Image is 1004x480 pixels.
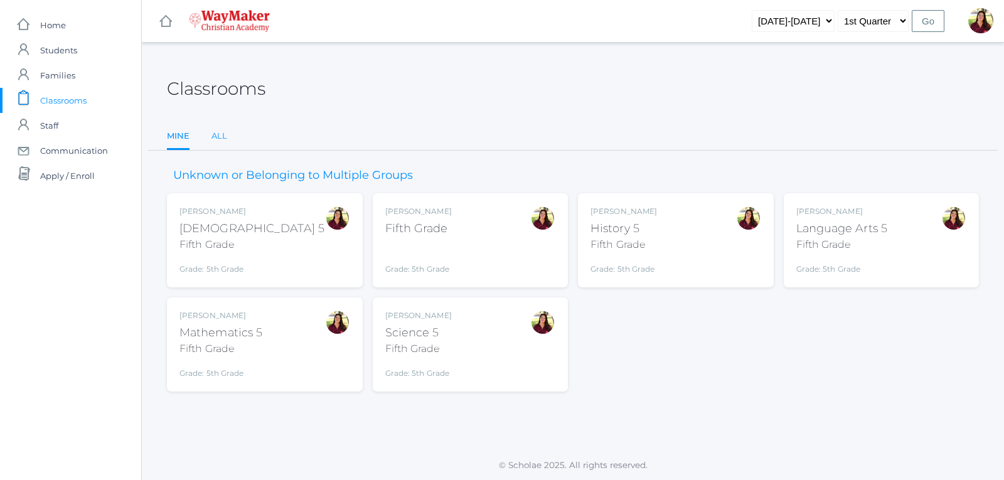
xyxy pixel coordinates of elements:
[590,257,657,275] div: Grade: 5th Grade
[796,220,888,237] div: Language Arts 5
[530,206,555,231] div: Elizabeth Benzinger
[590,237,657,252] div: Fifth Grade
[179,257,324,275] div: Grade: 5th Grade
[385,361,452,379] div: Grade: 5th Grade
[189,10,270,32] img: 4_waymaker-logo-stack-white.png
[179,310,262,321] div: [PERSON_NAME]
[40,138,108,163] span: Communication
[179,324,262,341] div: Mathematics 5
[796,206,888,217] div: [PERSON_NAME]
[40,38,77,63] span: Students
[530,310,555,335] div: Elizabeth Benzinger
[385,310,452,321] div: [PERSON_NAME]
[941,206,966,231] div: Elizabeth Benzinger
[179,361,262,379] div: Grade: 5th Grade
[968,8,993,33] div: Elizabeth Benzinger
[912,10,944,32] input: Go
[40,88,87,113] span: Classrooms
[590,220,657,237] div: History 5
[385,206,452,217] div: [PERSON_NAME]
[325,310,350,335] div: Elizabeth Benzinger
[40,63,75,88] span: Families
[167,124,190,151] a: Mine
[40,113,58,138] span: Staff
[179,341,262,356] div: Fifth Grade
[179,220,324,237] div: [DEMOGRAPHIC_DATA] 5
[179,206,324,217] div: [PERSON_NAME]
[385,242,452,275] div: Grade: 5th Grade
[385,324,452,341] div: Science 5
[211,124,227,149] a: All
[325,206,350,231] div: Elizabeth Benzinger
[167,79,265,99] h2: Classrooms
[796,237,888,252] div: Fifth Grade
[590,206,657,217] div: [PERSON_NAME]
[179,237,324,252] div: Fifth Grade
[142,459,1004,471] p: © Scholae 2025. All rights reserved.
[385,341,452,356] div: Fifth Grade
[167,169,419,182] h3: Unknown or Belonging to Multiple Groups
[736,206,761,231] div: Elizabeth Benzinger
[40,163,95,188] span: Apply / Enroll
[385,220,452,237] div: Fifth Grade
[40,13,66,38] span: Home
[796,257,888,275] div: Grade: 5th Grade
